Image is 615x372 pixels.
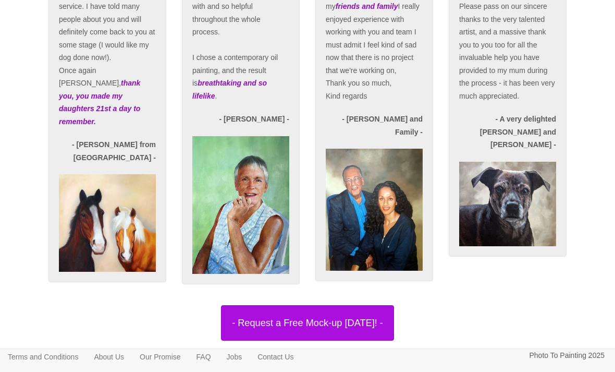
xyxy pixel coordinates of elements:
a: Contact Us [250,349,301,365]
img: Oil painting of 2 horses [59,174,156,272]
strong: - A very delighted [PERSON_NAME] and [PERSON_NAME] - [480,115,556,149]
img: Oil painting of a dog [459,162,556,247]
a: About Us [86,349,132,365]
em: friends and family [336,2,398,10]
a: - Request a Free Mock-up [DATE]! - [41,305,574,341]
img: Portrait Painting [192,136,289,274]
em: breathtaking and so lifelike [192,79,267,100]
a: FAQ [189,349,219,365]
a: Jobs [219,349,250,365]
button: - Request a Free Mock-up [DATE]! - [221,305,394,341]
img: Oil painting of 2 horses [326,149,423,270]
em: thank you, you made my daughters 21st a day to remember. [59,79,140,126]
strong: - [PERSON_NAME] - [219,115,289,123]
a: Our Promise [132,349,189,365]
span: Please pass on our sincere thanks to the very talented artist, and a massive thank you to you too... [459,2,555,100]
strong: - [PERSON_NAME] and Family - [342,115,423,136]
strong: - [PERSON_NAME] from [GEOGRAPHIC_DATA] - [72,140,156,162]
p: Photo To Painting 2025 [529,349,605,362]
